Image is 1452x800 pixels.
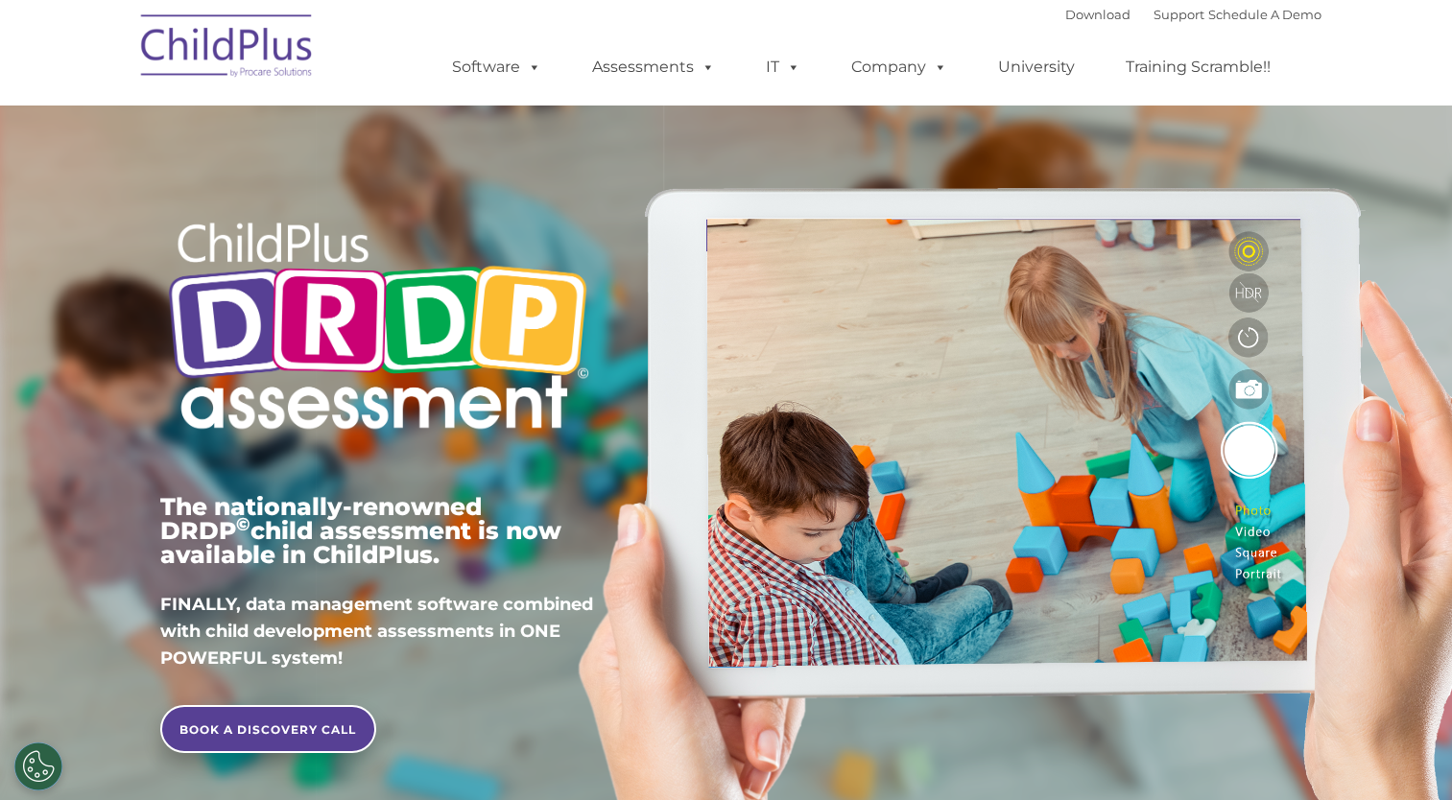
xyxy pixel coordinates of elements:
a: Assessments [573,48,734,86]
a: Company [832,48,966,86]
span: FINALLY, data management software combined with child development assessments in ONE POWERFUL sys... [160,594,593,669]
img: Copyright - DRDP Logo Light [160,197,596,461]
a: IT [747,48,820,86]
a: Software [433,48,560,86]
sup: © [236,513,250,535]
a: Schedule A Demo [1208,7,1321,22]
a: Training Scramble!! [1107,48,1290,86]
a: Support [1154,7,1204,22]
font: | [1065,7,1321,22]
span: The nationally-renowned DRDP child assessment is now available in ChildPlus. [160,492,561,569]
a: University [979,48,1094,86]
button: Cookies Settings [14,742,62,790]
img: ChildPlus by Procare Solutions [131,1,323,97]
a: BOOK A DISCOVERY CALL [160,705,376,753]
a: Download [1065,7,1131,22]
